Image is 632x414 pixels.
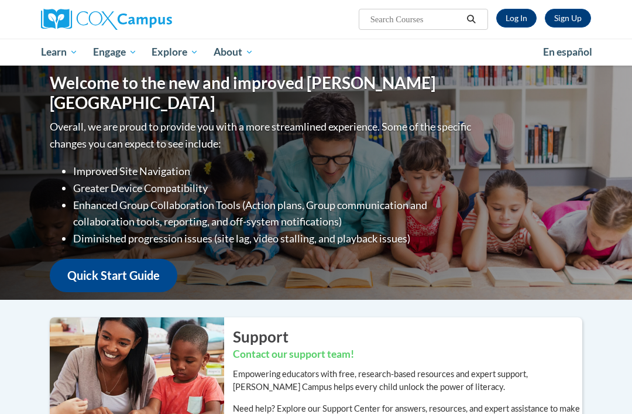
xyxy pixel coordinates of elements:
[93,45,137,59] span: Engage
[50,73,474,112] h1: Welcome to the new and improved [PERSON_NAME][GEOGRAPHIC_DATA]
[73,163,474,180] li: Improved Site Navigation
[41,9,212,30] a: Cox Campus
[41,9,172,30] img: Cox Campus
[463,12,480,26] button: Search
[32,39,600,66] div: Main menu
[545,9,591,28] a: Register
[73,230,474,247] li: Diminished progression issues (site lag, video stalling, and playback issues)
[152,45,198,59] span: Explore
[41,45,78,59] span: Learn
[50,259,177,292] a: Quick Start Guide
[206,39,261,66] a: About
[496,9,537,28] a: Log In
[233,368,582,394] p: Empowering educators with free, research-based resources and expert support, [PERSON_NAME] Campus...
[233,347,582,362] h3: Contact our support team!
[85,39,145,66] a: Engage
[543,46,592,58] span: En español
[144,39,206,66] a: Explore
[73,197,474,231] li: Enhanced Group Collaboration Tools (Action plans, Group communication and collaboration tools, re...
[535,40,600,64] a: En español
[214,45,253,59] span: About
[50,118,474,152] p: Overall, we are proud to provide you with a more streamlined experience. Some of the specific cha...
[466,15,477,24] i: 
[33,39,85,66] a: Learn
[369,12,463,26] input: Search Courses
[233,326,582,347] h2: Support
[73,180,474,197] li: Greater Device Compatibility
